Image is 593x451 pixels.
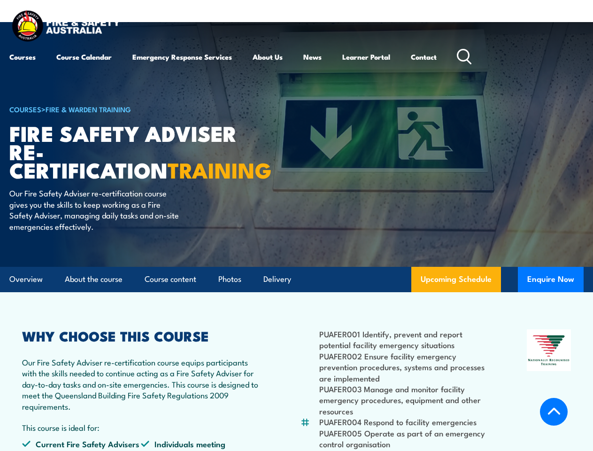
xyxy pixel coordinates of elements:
[9,124,241,179] h1: Fire Safety Adviser Re-certification
[56,46,112,68] a: Course Calendar
[319,416,487,427] li: PUAFER004 Respond to facility emergencies
[411,46,437,68] a: Contact
[342,46,390,68] a: Learner Portal
[319,428,487,450] li: PUAFER005 Operate as part of an emergency control organisation
[218,267,241,292] a: Photos
[22,329,260,342] h2: WHY CHOOSE THIS COURSE
[263,267,291,292] a: Delivery
[303,46,322,68] a: News
[65,267,123,292] a: About the course
[9,103,241,115] h6: >
[168,153,272,186] strong: TRAINING
[46,104,131,114] a: Fire & Warden Training
[253,46,283,68] a: About Us
[9,104,41,114] a: COURSES
[319,350,487,383] li: PUAFER002 Ensure facility emergency prevention procedures, systems and processes are implemented
[22,357,260,412] p: Our Fire Safety Adviser re-certification course equips participants with the skills needed to con...
[319,328,487,350] li: PUAFER001 Identify, prevent and report potential facility emergency situations
[9,46,36,68] a: Courses
[527,329,571,371] img: Nationally Recognised Training logo.
[9,187,181,232] p: Our Fire Safety Adviser re-certification course gives you the skills to keep working as a Fire Sa...
[145,267,196,292] a: Course content
[9,267,43,292] a: Overview
[411,267,501,292] a: Upcoming Schedule
[518,267,584,292] button: Enquire Now
[319,383,487,416] li: PUAFER003 Manage and monitor facility emergency procedures, equipment and other resources
[22,422,260,433] p: This course is ideal for:
[132,46,232,68] a: Emergency Response Services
